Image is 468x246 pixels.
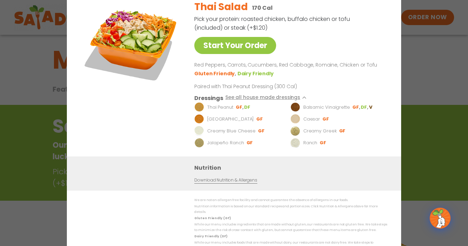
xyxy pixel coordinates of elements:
[194,61,384,69] p: Red Peppers, Carrots, Cucumbers, Red Cabbage, Romaine, Chicken or Tofu
[225,93,310,102] button: See all house made dressings
[303,115,320,122] p: Caesar
[290,138,300,147] img: Dressing preview image for Ranch
[207,115,254,122] p: [GEOGRAPHIC_DATA]
[194,126,204,136] img: Dressing preview image for Creamy Blue Cheese
[320,139,327,146] li: GF
[194,177,257,183] a: Download Nutrition & Allergens
[247,139,254,146] li: GF
[303,139,318,146] p: Ranch
[290,126,300,136] img: Dressing preview image for Creamy Greek
[194,70,237,77] li: Gluten Friendly
[303,103,350,110] p: Balsamic Vinaigrette
[369,104,373,110] li: V
[290,102,300,112] img: Dressing preview image for Balsamic Vinaigrette
[194,216,231,220] strong: Gluten Friendly (GF)
[237,70,275,77] li: Dairy Friendly
[194,83,323,90] p: Paired with Thai Peanut Dressing (300 Cal)
[194,138,204,147] img: Dressing preview image for Jalapeño Ranch
[258,128,265,134] li: GF
[430,208,450,228] img: wpChatIcon
[352,104,361,110] li: GF
[194,198,387,203] p: We are not an allergen free facility and cannot guarantee the absence of allergens in our foods.
[194,204,387,215] p: Nutrition information is based on our standard recipes and portion sizes. Click Nutrition & Aller...
[290,114,300,124] img: Dressing preview image for Caesar
[194,234,227,238] strong: Dairy Friendly (DF)
[194,114,204,124] img: Dressing preview image for BBQ Ranch
[322,116,330,122] li: GF
[207,127,256,134] p: Creamy Blue Cheese
[252,3,273,12] p: 170 Cal
[303,127,337,134] p: Creamy Greek
[207,103,233,110] p: Thai Peanut
[339,128,346,134] li: GF
[256,116,264,122] li: GF
[207,139,244,146] p: Jalapeño Ranch
[194,163,391,172] h3: Nutrition
[236,104,244,110] li: GF
[194,222,387,233] p: While our menu includes ingredients that are made without gluten, our restaurants are not gluten ...
[194,102,204,112] img: Dressing preview image for Thai Peanut
[194,37,276,54] a: Start Your Order
[361,104,369,110] li: DF
[244,104,251,110] li: DF
[194,15,351,32] p: Pick your protein: roasted chicken, buffalo chicken or tofu (included) or steak (+$1.20)
[194,93,223,102] h3: Dressings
